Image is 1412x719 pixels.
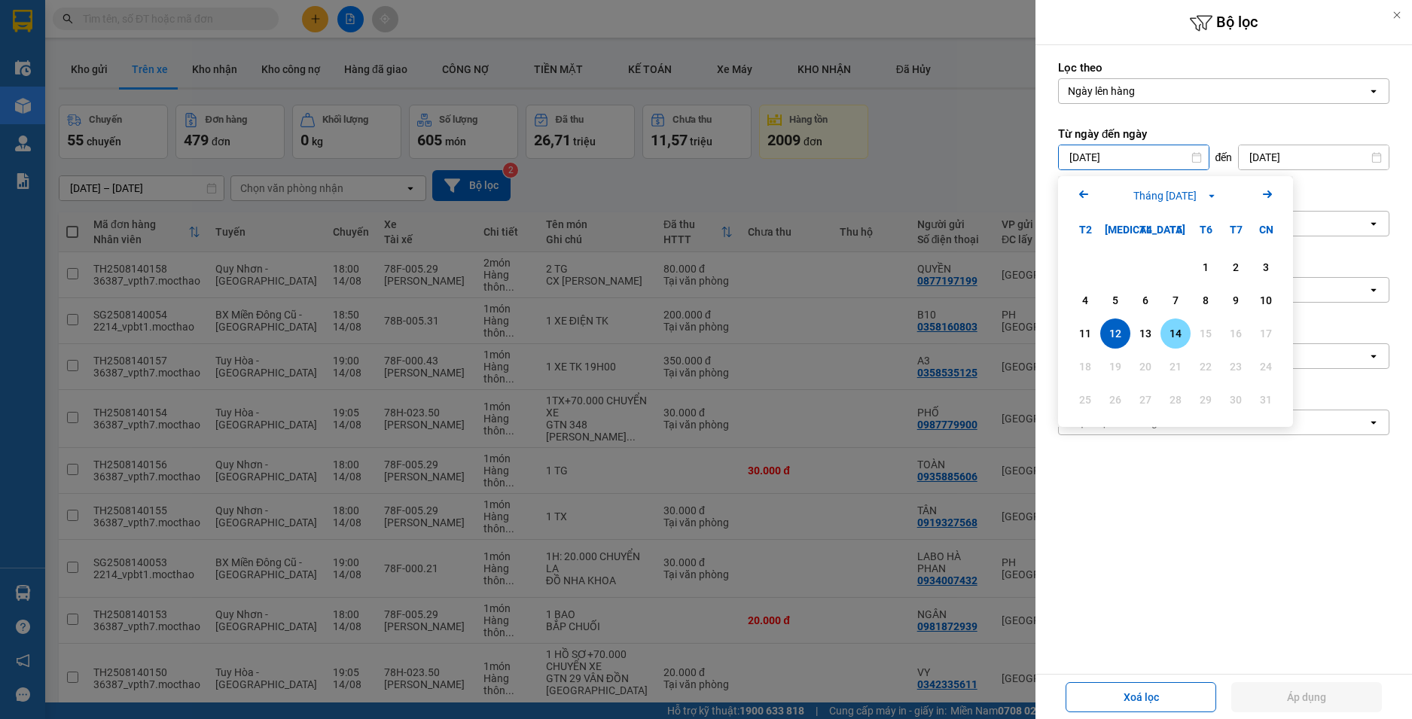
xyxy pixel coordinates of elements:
[1135,358,1156,376] div: 20
[1075,324,1096,343] div: 11
[1191,285,1221,315] div: Choose Thứ Sáu, tháng 08 8 2025. It's available.
[1195,391,1216,409] div: 29
[1225,291,1246,309] div: 9
[1035,11,1412,35] h6: Bộ lọc
[1368,284,1380,296] svg: open
[1251,252,1281,282] div: Choose Chủ Nhật, tháng 08 3 2025. It's available.
[1105,291,1126,309] div: 5
[1075,391,1096,409] div: 25
[1165,358,1186,376] div: 21
[1068,84,1135,99] div: Ngày lên hàng
[1368,85,1380,97] svg: open
[1130,285,1160,315] div: Choose Thứ Tư, tháng 08 6 2025. It's available.
[1105,391,1126,409] div: 26
[1100,285,1130,315] div: Choose Thứ Ba, tháng 08 5 2025. It's available.
[1191,318,1221,349] div: Not available. Thứ Sáu, tháng 08 15 2025.
[1255,258,1276,276] div: 3
[1251,318,1281,349] div: Not available. Chủ Nhật, tháng 08 17 2025.
[1255,324,1276,343] div: 17
[1368,350,1380,362] svg: open
[1160,318,1191,349] div: Choose Thứ Năm, tháng 08 14 2025. It's available.
[1070,318,1100,349] div: Choose Thứ Hai, tháng 08 11 2025. It's available.
[1258,185,1276,203] svg: Arrow Right
[1368,218,1380,230] svg: open
[1135,391,1156,409] div: 27
[1066,682,1216,712] button: Xoá lọc
[1221,385,1251,415] div: Not available. Thứ Bảy, tháng 08 30 2025.
[1070,352,1100,382] div: Not available. Thứ Hai, tháng 08 18 2025.
[1105,324,1126,343] div: 12
[1221,352,1251,382] div: Not available. Thứ Bảy, tháng 08 23 2025.
[1075,358,1096,376] div: 18
[1251,285,1281,315] div: Choose Chủ Nhật, tháng 08 10 2025. It's available.
[1221,252,1251,282] div: Choose Thứ Bảy, tháng 08 2 2025. It's available.
[1165,324,1186,343] div: 14
[1215,150,1233,165] span: đến
[1105,358,1126,376] div: 19
[1075,185,1093,203] svg: Arrow Left
[1129,187,1222,204] button: Tháng [DATE]
[1160,215,1191,245] div: T5
[1225,324,1246,343] div: 16
[1225,258,1246,276] div: 2
[1251,385,1281,415] div: Not available. Chủ Nhật, tháng 08 31 2025.
[1058,126,1389,142] label: Từ ngày đến ngày
[1221,285,1251,315] div: Choose Thứ Bảy, tháng 08 9 2025. It's available.
[1070,385,1100,415] div: Not available. Thứ Hai, tháng 08 25 2025.
[1231,682,1382,712] button: Áp dụng
[1075,185,1093,206] button: Previous month.
[1191,252,1221,282] div: Choose Thứ Sáu, tháng 08 1 2025. It's available.
[1225,358,1246,376] div: 23
[1165,391,1186,409] div: 28
[1136,84,1138,99] input: Selected Ngày lên hàng.
[1255,391,1276,409] div: 31
[1075,291,1096,309] div: 4
[1100,385,1130,415] div: Not available. Thứ Ba, tháng 08 26 2025.
[1100,215,1130,245] div: [MEDICAL_DATA]
[1160,285,1191,315] div: Choose Thứ Năm, tháng 08 7 2025. It's available.
[1221,318,1251,349] div: Not available. Thứ Bảy, tháng 08 16 2025.
[1221,215,1251,245] div: T7
[1195,324,1216,343] div: 15
[1165,291,1186,309] div: 7
[1070,215,1100,245] div: T2
[1191,352,1221,382] div: Not available. Thứ Sáu, tháng 08 22 2025.
[1135,291,1156,309] div: 6
[1251,352,1281,382] div: Not available. Chủ Nhật, tháng 08 24 2025.
[1191,385,1221,415] div: Not available. Thứ Sáu, tháng 08 29 2025.
[1100,318,1130,349] div: Selected. Thứ Ba, tháng 08 12 2025. It's available.
[1100,352,1130,382] div: Not available. Thứ Ba, tháng 08 19 2025.
[1160,385,1191,415] div: Not available. Thứ Năm, tháng 08 28 2025.
[1258,185,1276,206] button: Next month.
[1239,145,1389,169] input: Select a date.
[1195,291,1216,309] div: 8
[1255,291,1276,309] div: 10
[1130,318,1160,349] div: Choose Thứ Tư, tháng 08 13 2025. It's available.
[1368,416,1380,428] svg: open
[1130,352,1160,382] div: Not available. Thứ Tư, tháng 08 20 2025.
[1130,215,1160,245] div: T4
[1059,145,1209,169] input: Select a date.
[1130,385,1160,415] div: Not available. Thứ Tư, tháng 08 27 2025.
[1251,215,1281,245] div: CN
[1058,60,1389,75] label: Lọc theo
[1058,176,1293,427] div: Calendar.
[1195,358,1216,376] div: 22
[1160,352,1191,382] div: Not available. Thứ Năm, tháng 08 21 2025.
[1225,391,1246,409] div: 30
[1070,285,1100,315] div: Choose Thứ Hai, tháng 08 4 2025. It's available.
[1135,324,1156,343] div: 13
[1191,215,1221,245] div: T6
[1195,258,1216,276] div: 1
[1255,358,1276,376] div: 24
